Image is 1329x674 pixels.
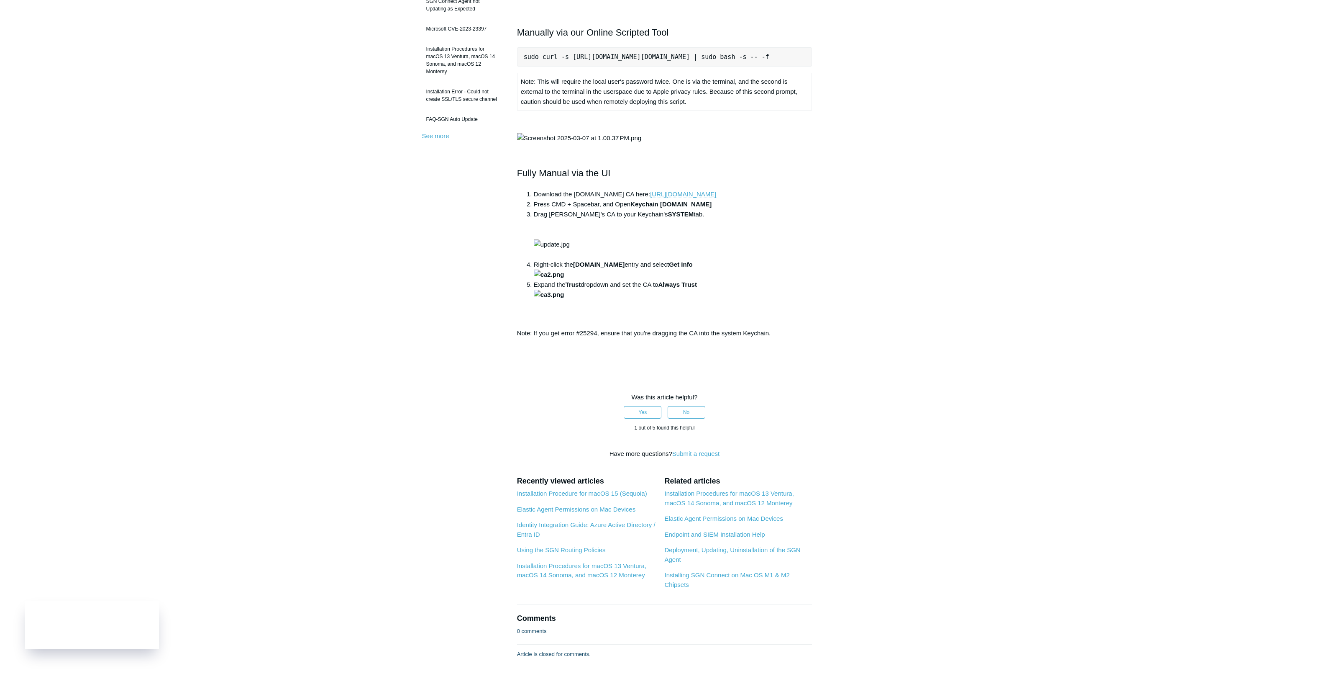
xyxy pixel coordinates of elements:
a: Installation Procedures for macOS 13 Ventura, macOS 14 Sonoma, and macOS 12 Monterey [422,41,504,80]
a: Elastic Agent Permissions on Mac Devices [517,506,635,513]
h2: Recently viewed articles [517,476,656,487]
strong: [DOMAIN_NAME] [573,261,625,268]
li: Download the [DOMAIN_NAME] CA here: [534,189,812,199]
a: Identity Integration Guide: Azure Active Directory / Entra ID [517,521,656,538]
span: 1 out of 5 found this helpful [634,425,694,431]
img: update.jpg [534,239,570,250]
li: Press CMD + Spacebar, and Open [534,199,812,209]
a: Deployment, Updating, Uninstallation of the SGN Agent [664,546,800,563]
a: Using the SGN Routing Policies [517,546,606,553]
p: 0 comments [517,627,547,635]
li: Drag [PERSON_NAME]'s CA to your Keychain's tab. [534,209,812,260]
a: FAQ-SGN Auto Update [422,111,504,127]
a: [URL][DOMAIN_NAME] [650,190,716,198]
img: Screenshot 2025-03-07 at 1.00.37 PM.png [517,133,641,143]
a: Elastic Agent Permissions on Mac Devices [664,515,783,522]
img: ca2.png [534,270,564,280]
pre: sudo curl -s [URL][DOMAIN_NAME][DOMAIN_NAME] | sudo bash -s -- -f [517,47,812,67]
strong: Get Info [534,261,693,278]
a: Endpoint and SIEM Installation Help [664,531,765,538]
img: ca3.png [534,290,564,300]
a: See more [422,132,449,139]
p: Note: If you get error #25294, ensure that you're dragging the CA into the system Keychain. [517,328,812,338]
h2: Related articles [664,476,812,487]
h2: Manually via our Online Scripted Tool [517,25,812,40]
p: Article is closed for comments. [517,650,591,659]
strong: SYSTEM [668,211,694,218]
a: Installation Procedure for macOS 15 (Sequoia) [517,490,647,497]
a: Installation Procedures for macOS 13 Ventura, macOS 14 Sonoma, and macOS 12 Monterey [517,562,646,579]
div: Have more questions? [517,449,812,459]
strong: Trust [566,281,581,288]
td: Note: This will require the local user's password twice. One is via the terminal, and the second ... [517,73,812,111]
a: Installation Procedures for macOS 13 Ventura, macOS 14 Sonoma, and macOS 12 Monterey [664,490,794,507]
a: Microsoft CVE-2023-23397 [422,21,504,37]
a: Installing SGN Connect on Mac OS M1 & M2 Chipsets [664,571,789,588]
iframe: Todyl Status [25,601,159,649]
li: Expand the dropdown and set the CA to [534,280,812,320]
strong: Keychain [DOMAIN_NAME] [630,201,712,208]
span: Was this article helpful? [632,394,698,401]
a: Submit a request [672,450,720,457]
h2: Comments [517,613,812,624]
h2: Fully Manual via the UI [517,166,812,180]
li: Right-click the entry and select [534,260,812,280]
button: This article was not helpful [668,406,705,419]
a: Installation Error - Could not create SSL/TLS secure channel [422,84,504,107]
button: This article was helpful [624,406,661,419]
strong: Always Trust [534,281,697,298]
